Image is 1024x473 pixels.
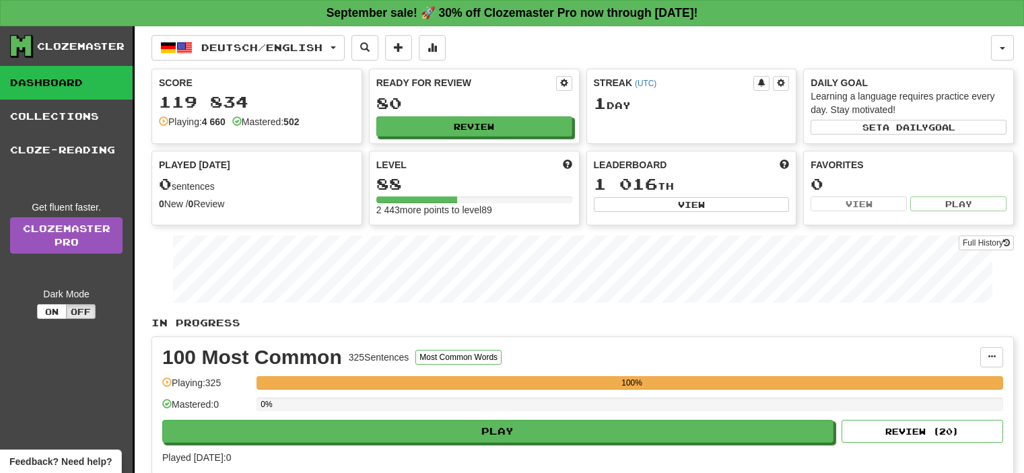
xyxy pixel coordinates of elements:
div: Dark Mode [10,287,123,301]
a: ClozemasterPro [10,217,123,254]
button: Full History [959,235,1014,250]
p: In Progress [151,316,1014,330]
div: 88 [376,176,572,192]
button: Review (20) [842,420,1003,443]
span: Played [DATE] [159,158,230,172]
button: Seta dailygoal [811,120,1006,135]
div: Day [594,95,790,112]
span: Level [376,158,407,172]
div: Playing: 325 [162,376,250,398]
div: Mastered: [232,115,300,129]
div: Learning a language requires practice every day. Stay motivated! [811,89,1006,116]
div: 100% [261,376,1003,390]
span: Score more points to level up [563,158,572,172]
div: 80 [376,95,572,112]
div: Get fluent faster. [10,201,123,214]
div: Playing: [159,115,226,129]
div: Ready for Review [376,76,556,89]
span: This week in points, UTC [780,158,789,172]
strong: 4 660 [202,116,226,127]
button: View [594,197,790,212]
button: On [37,304,67,319]
div: 0 [811,176,1006,192]
span: Leaderboard [594,158,667,172]
div: Daily Goal [811,76,1006,89]
div: 119 834 [159,94,355,110]
span: Deutsch / English [201,42,322,53]
button: More stats [419,35,446,61]
div: 2 443 more points to level 89 [376,203,572,217]
button: Review [376,116,572,137]
strong: 0 [189,198,194,209]
div: 100 Most Common [162,347,342,367]
span: 1 [594,94,607,112]
button: Most Common Words [415,350,502,365]
button: Play [162,420,833,443]
span: Played [DATE]: 0 [162,452,231,463]
div: th [594,176,790,193]
div: Streak [594,76,754,89]
div: Mastered: 0 [162,398,250,420]
span: a daily [883,122,928,132]
div: Favorites [811,158,1006,172]
div: Score [159,76,355,89]
button: View [811,196,907,211]
span: 1 016 [594,174,658,193]
button: Off [66,304,96,319]
strong: September sale! 🚀 30% off Clozemaster Pro now through [DATE]! [327,6,698,20]
button: Search sentences [351,35,378,61]
div: New / Review [159,197,355,211]
div: sentences [159,176,355,193]
button: Play [910,196,1006,211]
div: Clozemaster [37,40,125,53]
button: Add sentence to collection [385,35,412,61]
a: (UTC) [635,79,656,88]
div: 325 Sentences [349,351,409,364]
span: Open feedback widget [9,455,112,468]
button: Deutsch/English [151,35,345,61]
span: 0 [159,174,172,193]
strong: 502 [283,116,299,127]
strong: 0 [159,198,164,209]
